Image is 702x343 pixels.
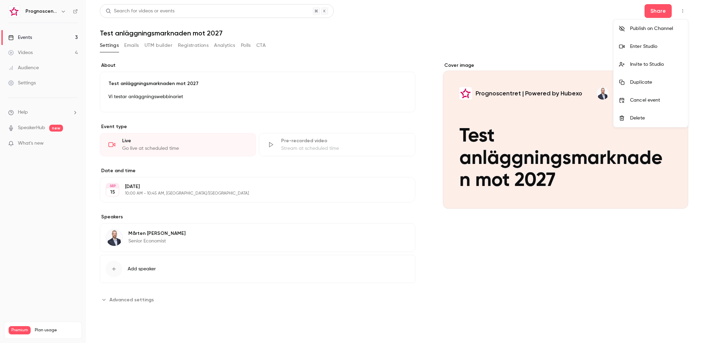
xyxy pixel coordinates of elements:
div: Duplicate [630,79,682,86]
div: Delete [630,115,682,122]
div: Enter Studio [630,43,682,50]
div: Publish on Channel [630,25,682,32]
div: Invite to Studio [630,61,682,68]
div: Cancel event [630,97,682,104]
